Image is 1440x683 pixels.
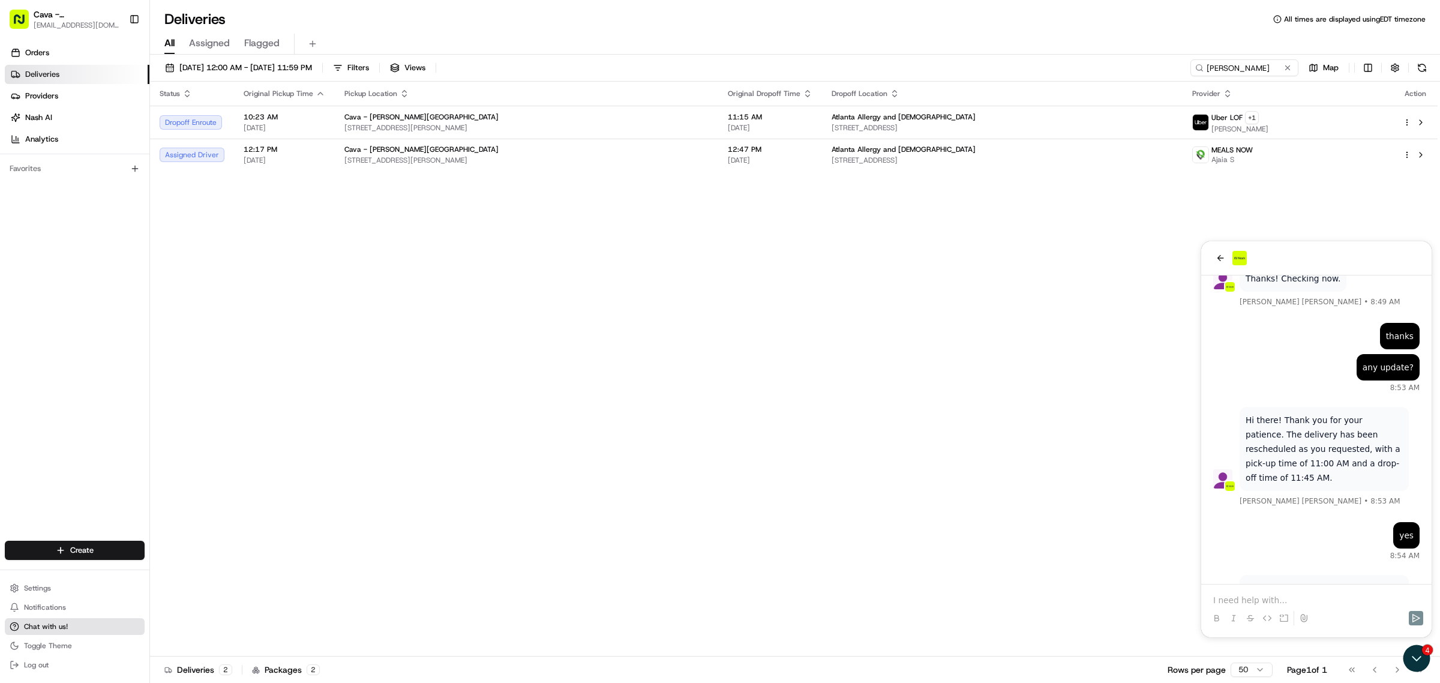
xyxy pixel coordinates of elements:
[5,130,149,149] a: Analytics
[244,145,325,154] span: 12:17 PM
[189,36,230,50] span: Assigned
[252,664,320,676] div: Packages
[832,89,887,98] span: Dropoff Location
[5,108,149,127] a: Nash AI
[344,145,499,154] span: Cava - [PERSON_NAME][GEOGRAPHIC_DATA]
[24,660,49,670] span: Log out
[1211,145,1253,155] span: MEALS NOW
[344,89,397,98] span: Pickup Location
[832,145,976,154] span: Atlanta Allergy and [DEMOGRAPHIC_DATA]
[160,89,180,98] span: Status
[244,155,325,165] span: [DATE]
[25,47,49,58] span: Orders
[728,123,812,133] span: [DATE]
[1193,147,1208,163] img: melas_now_logo.png
[25,112,52,123] span: Nash AI
[164,36,175,50] span: All
[5,5,124,34] button: Cava - [PERSON_NAME][GEOGRAPHIC_DATA][EMAIL_ADDRESS][DOMAIN_NAME]
[5,618,145,635] button: Chat with us!
[1414,59,1430,76] button: Refresh
[5,159,145,178] div: Favorites
[1201,241,1432,637] iframe: Customer support window
[34,20,119,30] button: [EMAIL_ADDRESS][DOMAIN_NAME]
[307,664,320,675] div: 2
[25,91,58,101] span: Providers
[5,65,149,84] a: Deliveries
[219,664,232,675] div: 2
[25,69,59,80] span: Deliveries
[5,637,145,654] button: Toggle Theme
[164,664,232,676] div: Deliveries
[34,8,119,20] button: Cava - [PERSON_NAME][GEOGRAPHIC_DATA]
[1402,643,1434,676] iframe: Open customer support
[5,43,149,62] a: Orders
[385,59,431,76] button: Views
[1168,664,1226,676] p: Rows per page
[404,62,425,73] span: Views
[244,123,325,133] span: [DATE]
[244,89,313,98] span: Original Pickup Time
[24,583,51,593] span: Settings
[5,541,145,560] button: Create
[344,112,499,122] span: Cava - [PERSON_NAME][GEOGRAPHIC_DATA]
[1211,155,1253,164] span: Ajaia S
[728,89,800,98] span: Original Dropoff Time
[1284,14,1426,24] span: All times are displayed using EDT timezone
[344,123,709,133] span: [STREET_ADDRESS][PERSON_NAME]
[1190,59,1298,76] input: Type to search
[728,112,812,122] span: 11:15 AM
[1303,59,1344,76] button: Map
[5,580,145,597] button: Settings
[1245,111,1259,124] button: +1
[244,112,325,122] span: 10:23 AM
[24,603,66,612] span: Notifications
[1193,115,1208,130] img: uber-new-logo.jpeg
[1403,89,1428,98] div: Action
[344,155,709,165] span: [STREET_ADDRESS][PERSON_NAME]
[160,59,317,76] button: [DATE] 12:00 AM - [DATE] 11:59 PM
[5,657,145,673] button: Log out
[70,545,94,556] span: Create
[164,10,226,29] h1: Deliveries
[5,599,145,616] button: Notifications
[24,641,72,651] span: Toggle Theme
[728,155,812,165] span: [DATE]
[728,145,812,154] span: 12:47 PM
[24,622,68,631] span: Chat with us!
[832,123,1173,133] span: [STREET_ADDRESS]
[1287,664,1327,676] div: Page 1 of 1
[1192,89,1220,98] span: Provider
[1211,124,1268,134] span: [PERSON_NAME]
[832,112,976,122] span: Atlanta Allergy and [DEMOGRAPHIC_DATA]
[328,59,374,76] button: Filters
[347,62,369,73] span: Filters
[179,62,312,73] span: [DATE] 12:00 AM - [DATE] 11:59 PM
[25,134,58,145] span: Analytics
[1211,113,1243,122] span: Uber LOF
[1323,62,1339,73] span: Map
[244,36,280,50] span: Flagged
[832,155,1173,165] span: [STREET_ADDRESS]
